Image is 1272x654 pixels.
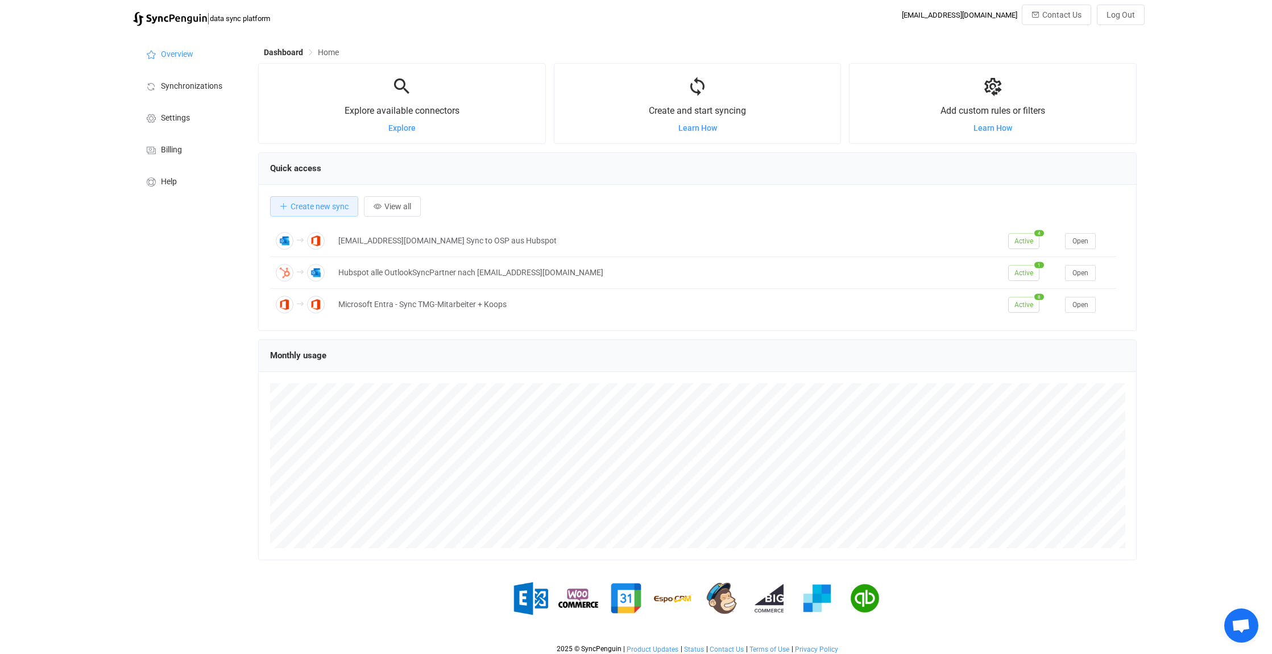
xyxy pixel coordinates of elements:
[746,645,748,653] span: |
[706,645,708,653] span: |
[161,82,222,91] span: Synchronizations
[333,234,1002,247] div: [EMAIL_ADDRESS][DOMAIN_NAME] Sync to OSP aus Hubspot
[940,105,1045,116] span: Add custom rules or filters
[133,38,247,69] a: Overview
[1065,236,1096,245] a: Open
[388,123,416,133] a: Explore
[627,645,678,653] span: Product Updates
[684,645,704,653] span: Status
[1008,265,1039,281] span: Active
[133,10,270,26] a: |data sync platform
[649,105,746,116] span: Create and start syncing
[333,266,1002,279] div: Hubspot alle OutlookSyncPartner nach [EMAIL_ADDRESS][DOMAIN_NAME]
[276,232,293,250] img: Outlook Contacts
[1008,233,1039,249] span: Active
[681,645,682,653] span: |
[1034,230,1044,236] span: 4
[558,578,598,618] img: woo-commerce.png
[161,146,182,155] span: Billing
[270,163,321,173] span: Quick access
[270,196,358,217] button: Create new sync
[1065,300,1096,309] a: Open
[1042,10,1082,19] span: Contact Us
[1034,293,1044,300] span: 8
[557,645,622,653] span: 2025 © SyncPenguin
[1008,297,1039,313] span: Active
[1072,269,1088,277] span: Open
[161,177,177,187] span: Help
[749,578,789,618] img: big-commerce.png
[161,50,193,59] span: Overview
[749,645,790,653] a: Terms of Use
[678,123,717,133] a: Learn How
[902,11,1017,19] div: [EMAIL_ADDRESS][DOMAIN_NAME]
[1224,609,1258,643] a: Open chat
[1107,10,1135,19] span: Log Out
[1065,297,1096,313] button: Open
[276,264,293,282] img: HubSpot Contacts
[511,578,550,618] img: exchange.png
[133,12,207,26] img: syncpenguin.svg
[792,645,793,653] span: |
[1065,233,1096,249] button: Open
[709,645,744,653] a: Contact Us
[1065,265,1096,281] button: Open
[333,298,1002,311] div: Microsoft Entra - Sync TMG-Mitarbeiter + Koops
[654,578,694,618] img: espo-crm.png
[973,123,1012,133] a: Learn How
[307,232,325,250] img: Office 365 Contacts
[264,48,339,56] div: Breadcrumb
[795,645,838,653] span: Privacy Policy
[683,645,705,653] a: Status
[318,48,339,57] span: Home
[1072,237,1088,245] span: Open
[307,264,325,282] img: Outlook Contacts
[133,101,247,133] a: Settings
[1022,5,1091,25] button: Contact Us
[1034,262,1044,268] span: 1
[794,645,839,653] a: Privacy Policy
[1065,268,1096,277] a: Open
[133,165,247,197] a: Help
[702,578,741,618] img: mailchimp.png
[133,69,247,101] a: Synchronizations
[207,10,210,26] span: |
[276,296,293,313] img: Office 365 GAL Contacts
[623,645,625,653] span: |
[749,645,789,653] span: Terms of Use
[210,14,270,23] span: data sync platform
[626,645,679,653] a: Product Updates
[1097,5,1145,25] button: Log Out
[797,578,837,618] img: sendgrid.png
[384,202,411,211] span: View all
[1072,301,1088,309] span: Open
[307,296,325,313] img: Office 365 Contacts
[606,578,646,618] img: google.png
[845,578,885,618] img: quickbooks.png
[161,114,190,123] span: Settings
[264,48,303,57] span: Dashboard
[133,133,247,165] a: Billing
[345,105,459,116] span: Explore available connectors
[364,196,421,217] button: View all
[270,350,326,361] span: Monthly usage
[291,202,349,211] span: Create new sync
